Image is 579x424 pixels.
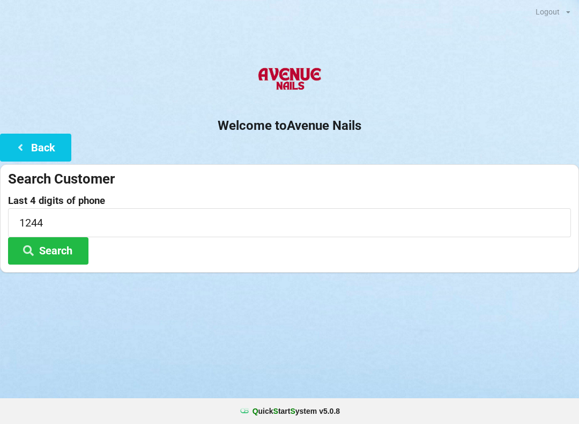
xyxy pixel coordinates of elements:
input: 0000 [8,208,571,237]
label: Last 4 digits of phone [8,195,571,206]
img: favicon.ico [239,406,250,416]
span: S [273,407,278,415]
img: AvenueNails-Logo.png [254,59,325,101]
div: Logout [536,8,560,16]
span: S [290,407,295,415]
button: Search [8,237,88,265]
span: Q [253,407,258,415]
div: Search Customer [8,170,571,188]
b: uick tart ystem v 5.0.8 [253,406,340,416]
